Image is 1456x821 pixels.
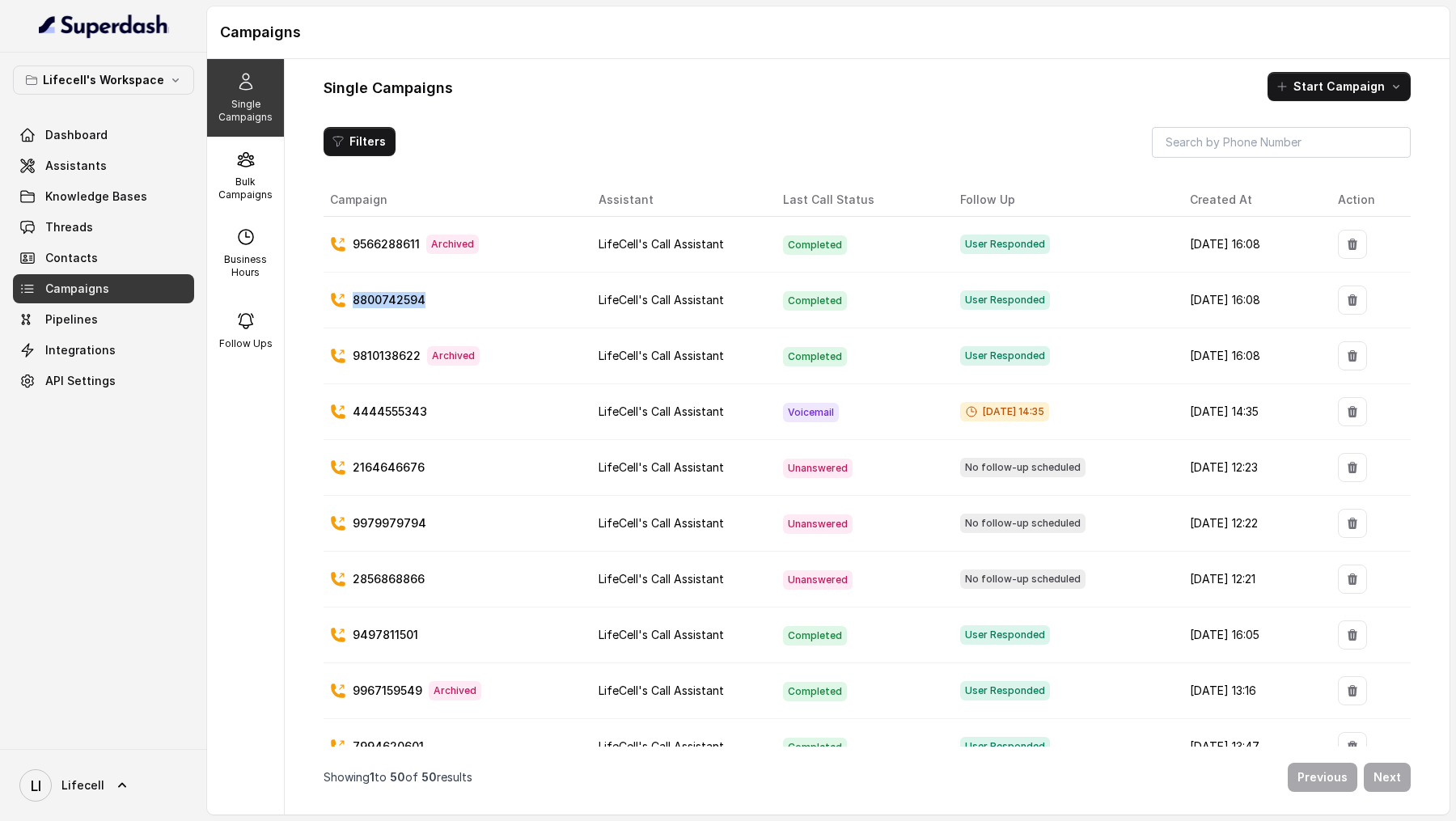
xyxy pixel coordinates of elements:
[13,182,194,211] a: Knowledge Bases
[960,346,1050,366] span: User Responded
[219,337,273,350] p: Follow Ups
[1177,440,1325,496] td: [DATE] 12:23
[770,184,948,217] th: Last Call Status
[220,19,1437,45] h1: Campaigns
[43,70,164,90] p: Lifecell's Workspace
[214,176,277,201] p: Bulk Campaigns
[960,514,1086,533] span: No follow-up scheduled
[783,570,853,590] span: Unanswered
[1177,384,1325,440] td: [DATE] 14:35
[1177,552,1325,607] td: [DATE] 12:21
[599,404,724,418] span: LifeCell's Call Assistant
[1152,127,1411,158] input: Search by Phone Number
[13,151,194,180] a: Assistants
[45,219,93,235] span: Threads
[45,342,116,358] span: Integrations
[13,763,194,808] a: Lifecell
[1268,72,1411,101] button: Start Campaign
[1177,328,1325,384] td: [DATE] 16:08
[783,738,847,757] span: Completed
[960,402,1049,421] span: [DATE] 14:35
[390,770,405,784] span: 50
[947,184,1176,217] th: Follow Up
[429,681,481,700] span: Archived
[61,777,104,793] span: Lifecell
[960,290,1050,310] span: User Responded
[960,737,1050,756] span: User Responded
[599,683,724,697] span: LifeCell's Call Assistant
[960,569,1086,589] span: No follow-up scheduled
[1325,184,1411,217] th: Action
[1364,763,1411,792] button: Next
[1288,763,1357,792] button: Previous
[1177,273,1325,328] td: [DATE] 16:08
[783,235,847,255] span: Completed
[599,237,724,251] span: LifeCell's Call Assistant
[1177,663,1325,719] td: [DATE] 13:16
[45,188,147,205] span: Knowledge Bases
[426,235,479,254] span: Archived
[45,250,98,266] span: Contacts
[13,243,194,273] a: Contacts
[353,459,425,476] p: 2164646676
[960,681,1050,700] span: User Responded
[13,366,194,396] a: API Settings
[960,235,1050,254] span: User Responded
[324,127,396,156] button: Filters
[586,184,769,217] th: Assistant
[1177,496,1325,552] td: [DATE] 12:22
[45,158,107,174] span: Assistants
[1177,607,1325,663] td: [DATE] 16:05
[960,458,1086,477] span: No follow-up scheduled
[324,769,472,785] p: Showing to of results
[324,753,1411,802] nav: Pagination
[599,516,724,530] span: LifeCell's Call Assistant
[783,347,847,366] span: Completed
[353,627,418,643] p: 9497811501
[39,13,169,39] img: light.svg
[599,628,724,641] span: LifeCell's Call Assistant
[13,336,194,365] a: Integrations
[45,127,108,143] span: Dashboard
[599,293,724,307] span: LifeCell's Call Assistant
[353,348,421,364] p: 9810138622
[599,349,724,362] span: LifeCell's Call Assistant
[783,403,839,422] span: Voicemail
[353,571,425,587] p: 2856868866
[214,253,277,279] p: Business Hours
[353,236,420,252] p: 9566288611
[1177,217,1325,273] td: [DATE] 16:08
[783,514,853,534] span: Unanswered
[783,626,847,645] span: Completed
[353,515,426,531] p: 9979979794
[1177,184,1325,217] th: Created At
[427,346,480,366] span: Archived
[353,683,422,699] p: 9967159549
[324,184,586,217] th: Campaign
[45,373,116,389] span: API Settings
[960,625,1050,645] span: User Responded
[353,292,425,308] p: 8800742594
[599,460,724,474] span: LifeCell's Call Assistant
[1177,719,1325,775] td: [DATE] 13:47
[13,66,194,95] button: Lifecell's Workspace
[783,291,847,311] span: Completed
[370,770,375,784] span: 1
[45,281,109,297] span: Campaigns
[13,274,194,303] a: Campaigns
[599,739,724,753] span: LifeCell's Call Assistant
[13,213,194,242] a: Threads
[214,98,277,124] p: Single Campaigns
[31,777,41,794] text: LI
[783,459,853,478] span: Unanswered
[353,404,427,420] p: 4444555343
[353,738,424,755] p: 7994620601
[13,305,194,334] a: Pipelines
[783,682,847,701] span: Completed
[45,311,98,328] span: Pipelines
[324,75,453,101] h1: Single Campaigns
[421,770,437,784] span: 50
[13,121,194,150] a: Dashboard
[599,572,724,586] span: LifeCell's Call Assistant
